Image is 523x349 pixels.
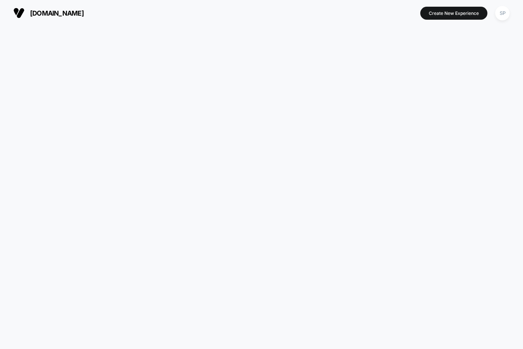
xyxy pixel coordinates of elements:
[11,7,86,19] button: [DOMAIN_NAME]
[30,9,84,17] span: [DOMAIN_NAME]
[13,7,24,19] img: Visually logo
[495,6,510,20] div: SP
[420,7,487,20] button: Create New Experience
[493,6,512,21] button: SP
